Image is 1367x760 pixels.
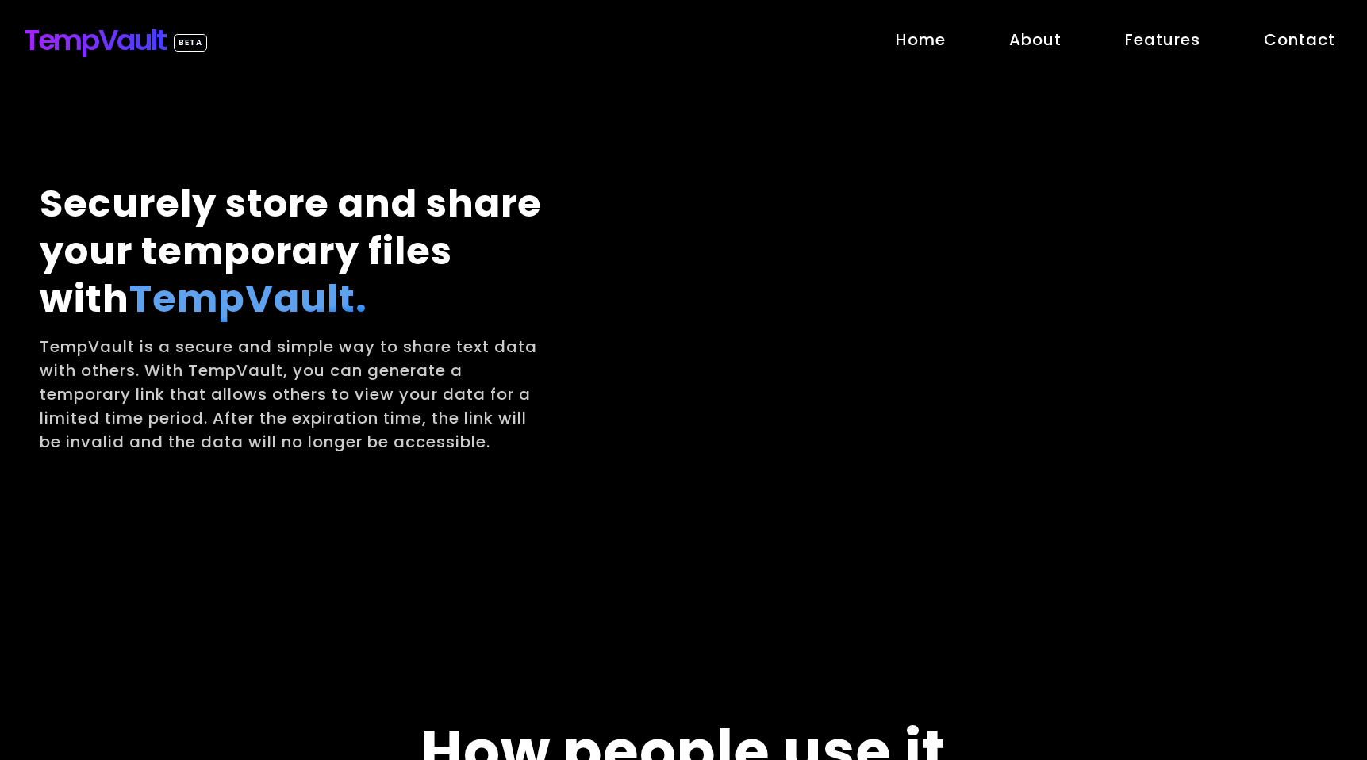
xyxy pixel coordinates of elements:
a: Contact [1264,28,1335,52]
a: TempVault BETA [24,18,207,62]
a: About [1009,28,1062,52]
p: BETA [179,36,202,49]
h2: Securely store and share your temporary files with [40,180,551,323]
span: TempVault. [129,272,367,325]
a: Features [1125,28,1200,52]
a: Home [896,28,946,52]
p: TempVault is a secure and simple way to share text data with others. With TempVault, you can gene... [40,335,551,454]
